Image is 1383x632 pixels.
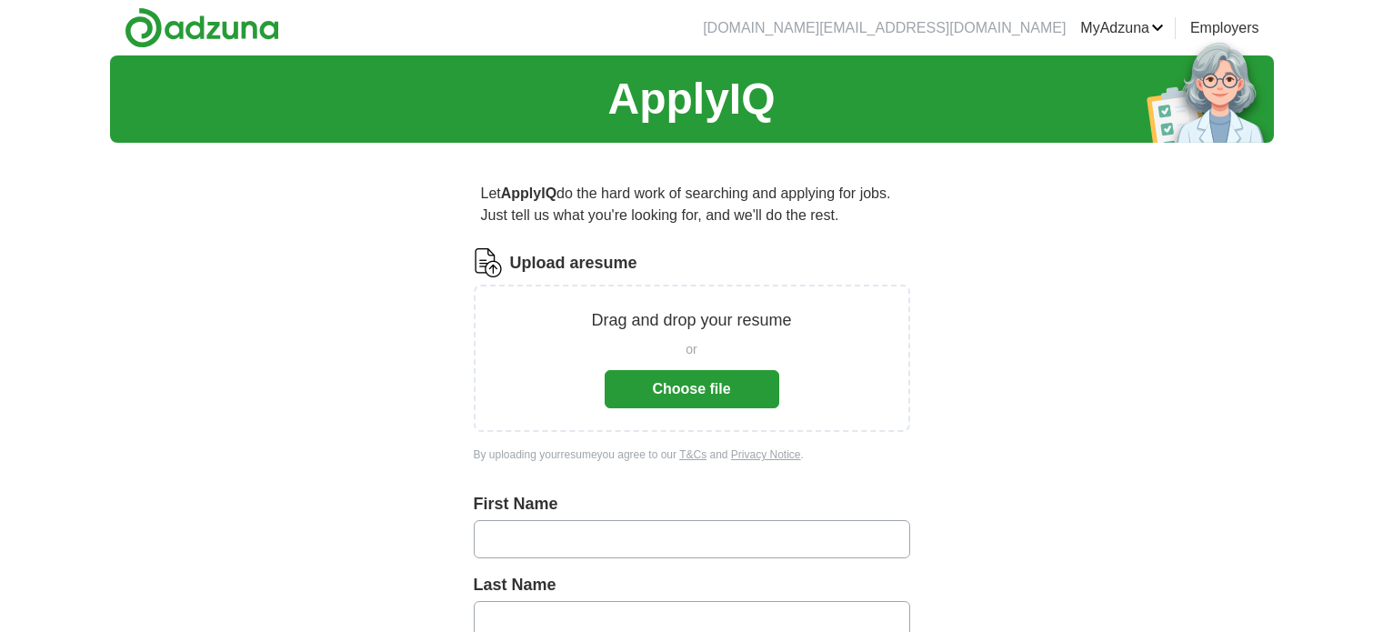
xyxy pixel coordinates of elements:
span: or [686,340,697,359]
li: [DOMAIN_NAME][EMAIL_ADDRESS][DOMAIN_NAME] [703,17,1066,39]
a: T&Cs [679,448,707,461]
p: Let do the hard work of searching and applying for jobs. Just tell us what you're looking for, an... [474,176,910,234]
h1: ApplyIQ [607,66,775,132]
img: Adzuna logo [125,7,279,48]
button: Choose file [605,370,779,408]
p: Drag and drop your resume [591,308,791,333]
a: MyAdzuna [1080,17,1164,39]
label: First Name [474,492,910,517]
div: By uploading your resume you agree to our and . [474,446,910,463]
a: Privacy Notice [731,448,801,461]
strong: ApplyIQ [501,186,556,201]
a: Employers [1190,17,1259,39]
label: Upload a resume [510,251,637,276]
img: CV Icon [474,248,503,277]
label: Last Name [474,573,910,597]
